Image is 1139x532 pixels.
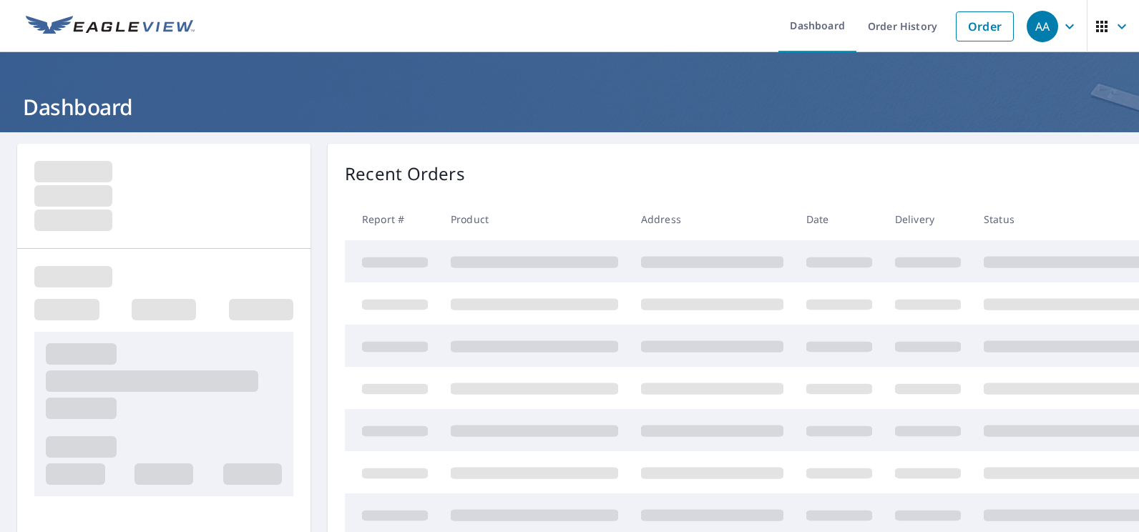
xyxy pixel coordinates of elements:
th: Report # [345,198,439,240]
th: Address [630,198,795,240]
h1: Dashboard [17,92,1122,122]
th: Date [795,198,884,240]
a: Order [956,11,1014,41]
th: Delivery [884,198,972,240]
img: EV Logo [26,16,195,37]
div: AA [1027,11,1058,42]
p: Recent Orders [345,161,465,187]
th: Product [439,198,630,240]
